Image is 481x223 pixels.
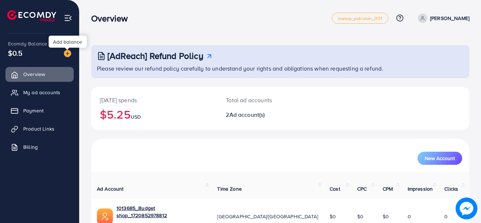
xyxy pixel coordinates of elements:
a: Billing [5,140,74,154]
span: Cost [330,185,340,192]
span: $0 [357,213,363,220]
a: 1013685_Budget shop_1720852978812 [117,204,205,219]
img: image [64,50,71,57]
p: Total ad accounts [226,96,303,104]
span: [GEOGRAPHIC_DATA]/[GEOGRAPHIC_DATA] [217,213,318,220]
a: metap_pakistan_001 [332,13,388,24]
img: image [456,198,477,219]
a: My ad accounts [5,85,74,100]
h3: [AdReach] Refund Policy [107,51,203,61]
span: 0 [444,213,448,220]
span: $0 [330,213,336,220]
img: menu [64,14,72,22]
a: Overview [5,67,74,81]
h3: Overview [91,13,134,24]
span: Payment [23,107,44,114]
span: Ad account(s) [229,111,265,119]
span: CPM [383,185,393,192]
span: $0.5 [8,48,23,58]
h2: 2 [226,111,303,118]
span: metap_pakistan_001 [338,16,382,21]
h2: $5.25 [100,107,208,121]
button: New Account [417,152,462,165]
span: Ad Account [97,185,124,192]
span: 0 [408,213,411,220]
span: Clicks [444,185,458,192]
span: Billing [23,143,38,151]
p: [DATE] spends [100,96,208,104]
span: Product Links [23,125,54,132]
a: Payment [5,103,74,118]
p: [PERSON_NAME] [430,14,469,23]
span: New Account [425,156,455,161]
a: [PERSON_NAME] [415,13,469,23]
span: Impression [408,185,433,192]
span: $0 [383,213,389,220]
img: logo [7,10,56,21]
span: Ecomdy Balance [8,40,47,47]
span: Overview [23,71,45,78]
span: Time Zone [217,185,241,192]
span: USD [131,113,141,120]
p: Please review our refund policy carefully to understand your rights and obligations when requesti... [97,64,465,73]
div: Add balance [49,36,87,48]
span: My ad accounts [23,89,60,96]
span: CPC [357,185,367,192]
a: Product Links [5,122,74,136]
